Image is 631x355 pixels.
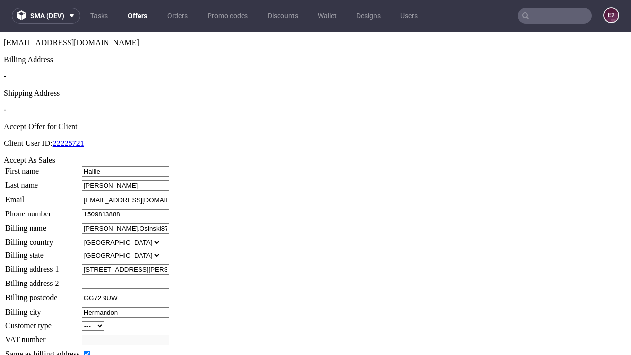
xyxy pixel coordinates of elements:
span: [EMAIL_ADDRESS][DOMAIN_NAME] [4,7,139,15]
td: Billing address 1 [5,232,80,244]
a: Designs [351,8,386,24]
td: First name [5,134,80,145]
span: - [4,40,6,49]
td: Phone number [5,177,80,188]
td: Email [5,163,80,174]
td: Billing address 2 [5,247,80,258]
a: 22225721 [53,107,84,116]
td: Customer type [5,289,80,300]
button: sma (dev) [12,8,80,24]
span: sma (dev) [30,12,64,19]
td: VAT number [5,303,80,314]
figcaption: e2 [604,8,618,22]
div: Accept Offer for Client [4,91,627,100]
td: Billing name [5,191,80,203]
td: Last name [5,148,80,160]
a: Users [394,8,423,24]
div: Billing Address [4,24,627,33]
td: Billing city [5,275,80,286]
td: Billing country [5,206,80,216]
td: Billing state [5,219,80,229]
a: Wallet [312,8,343,24]
div: Accept As Sales [4,124,627,133]
p: Client User ID: [4,107,627,116]
td: Billing postcode [5,261,80,272]
a: Offers [122,8,153,24]
td: Same as billing address [5,317,80,328]
a: Orders [161,8,194,24]
a: Discounts [262,8,304,24]
a: Promo codes [202,8,254,24]
div: Shipping Address [4,57,627,66]
a: Tasks [84,8,114,24]
span: - [4,74,6,82]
